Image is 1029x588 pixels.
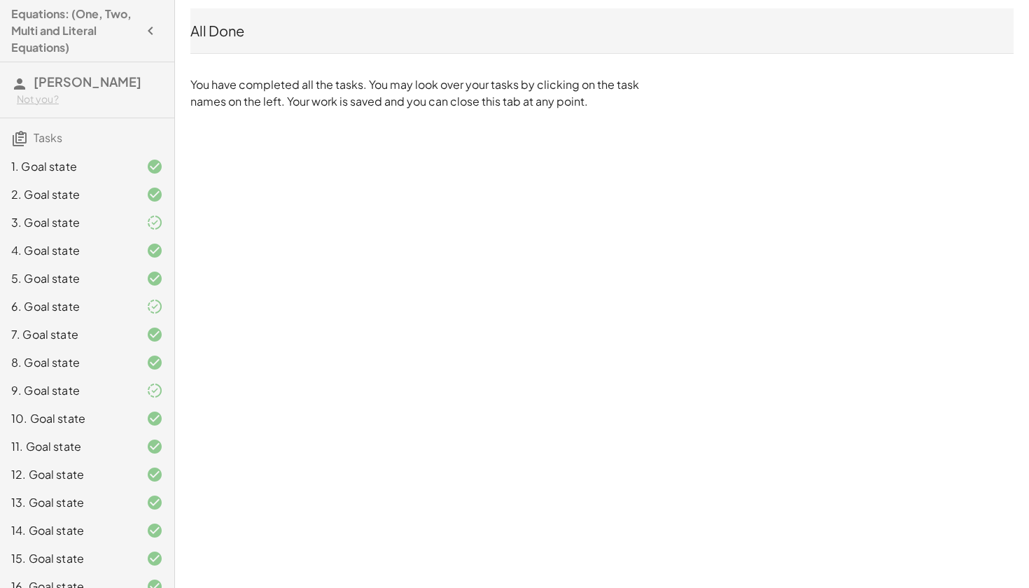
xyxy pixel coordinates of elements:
[146,326,163,343] i: Task finished and correct.
[11,214,124,231] div: 3. Goal state
[11,550,124,567] div: 15. Goal state
[146,410,163,427] i: Task finished and correct.
[11,410,124,427] div: 10. Goal state
[34,73,141,90] span: [PERSON_NAME]
[34,130,62,145] span: Tasks
[11,298,124,315] div: 6. Goal state
[11,494,124,511] div: 13. Goal state
[11,270,124,287] div: 5. Goal state
[11,438,124,455] div: 11. Goal state
[17,92,163,106] div: Not you?
[146,270,163,287] i: Task finished and correct.
[11,382,124,399] div: 9. Goal state
[146,466,163,483] i: Task finished and correct.
[146,242,163,259] i: Task finished and correct.
[146,522,163,539] i: Task finished and correct.
[146,186,163,203] i: Task finished and correct.
[11,242,124,259] div: 4. Goal state
[11,326,124,343] div: 7. Goal state
[11,158,124,175] div: 1. Goal state
[146,214,163,231] i: Task finished and part of it marked as correct.
[146,494,163,511] i: Task finished and correct.
[11,522,124,539] div: 14. Goal state
[11,186,124,203] div: 2. Goal state
[146,550,163,567] i: Task finished and correct.
[11,354,124,371] div: 8. Goal state
[146,158,163,175] i: Task finished and correct.
[146,438,163,455] i: Task finished and correct.
[146,298,163,315] i: Task finished and part of it marked as correct.
[190,21,1014,41] div: All Done
[190,76,645,110] p: You have completed all the tasks. You may look over your tasks by clicking on the task names on t...
[11,466,124,483] div: 12. Goal state
[146,354,163,371] i: Task finished and correct.
[11,6,138,56] h4: Equations: (One, Two, Multi and Literal Equations)
[146,382,163,399] i: Task finished and part of it marked as correct.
